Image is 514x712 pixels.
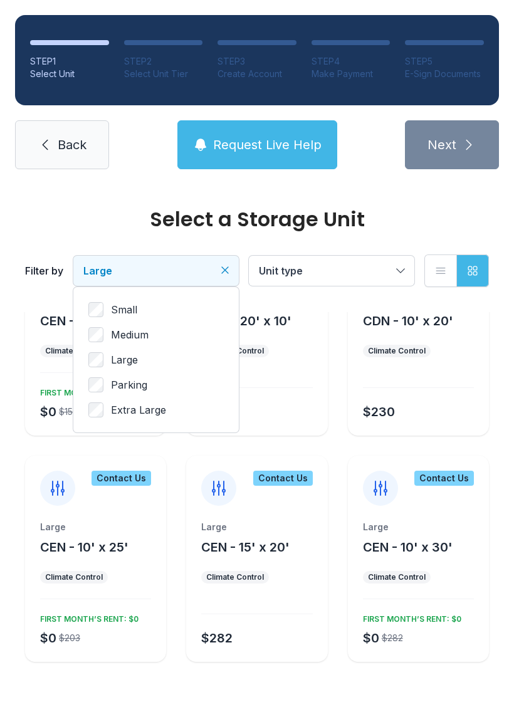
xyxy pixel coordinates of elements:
[368,572,426,582] div: Climate Control
[201,538,290,556] button: CEN - 15' x 20'
[92,471,151,486] div: Contact Us
[45,346,103,356] div: Climate Control
[363,521,474,533] div: Large
[124,55,203,68] div: STEP 2
[83,264,112,277] span: Large
[111,377,147,392] span: Parking
[59,632,80,644] div: $203
[218,68,296,80] div: Create Account
[111,302,137,317] span: Small
[124,68,203,80] div: Select Unit Tier
[312,55,391,68] div: STEP 4
[88,327,103,342] input: Medium
[405,68,484,80] div: E-Sign Documents
[363,313,453,328] span: CDN - 10' x 20'
[88,377,103,392] input: Parking
[253,471,313,486] div: Contact Us
[40,521,151,533] div: Large
[249,256,414,286] button: Unit type
[25,263,63,278] div: Filter by
[111,352,138,367] span: Large
[363,540,453,555] span: CEN - 10' x 30'
[88,352,103,367] input: Large
[368,346,426,356] div: Climate Control
[201,313,291,328] span: CDN - 20' x 10'
[58,136,87,154] span: Back
[358,609,461,624] div: FIRST MONTH’S RENT: $0
[201,540,290,555] span: CEN - 15' x 20'
[88,402,103,417] input: Extra Large
[427,136,456,154] span: Next
[218,55,296,68] div: STEP 3
[363,538,453,556] button: CEN - 10' x 30'
[30,68,109,80] div: Select Unit
[30,55,109,68] div: STEP 1
[88,302,103,317] input: Small
[201,629,233,647] div: $282
[73,256,239,286] button: Large
[201,521,312,533] div: Large
[405,55,484,68] div: STEP 5
[414,471,474,486] div: Contact Us
[40,313,129,328] span: CEN - 10' x 20'
[363,312,453,330] button: CDN - 10' x 20'
[40,538,128,556] button: CEN - 10' x 25'
[40,403,56,421] div: $0
[25,209,489,229] div: Select a Storage Unit
[111,327,149,342] span: Medium
[35,383,139,398] div: FIRST MONTH’S RENT: $0
[40,540,128,555] span: CEN - 10' x 25'
[206,572,264,582] div: Climate Control
[213,136,322,154] span: Request Live Help
[363,629,379,647] div: $0
[219,264,231,276] button: Clear filters
[382,632,403,644] div: $282
[201,312,291,330] button: CDN - 20' x 10'
[35,609,139,624] div: FIRST MONTH’S RENT: $0
[45,572,103,582] div: Climate Control
[59,406,78,418] div: $156
[259,264,303,277] span: Unit type
[40,312,129,330] button: CEN - 10' x 20'
[312,68,391,80] div: Make Payment
[363,403,395,421] div: $230
[40,629,56,647] div: $0
[111,402,166,417] span: Extra Large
